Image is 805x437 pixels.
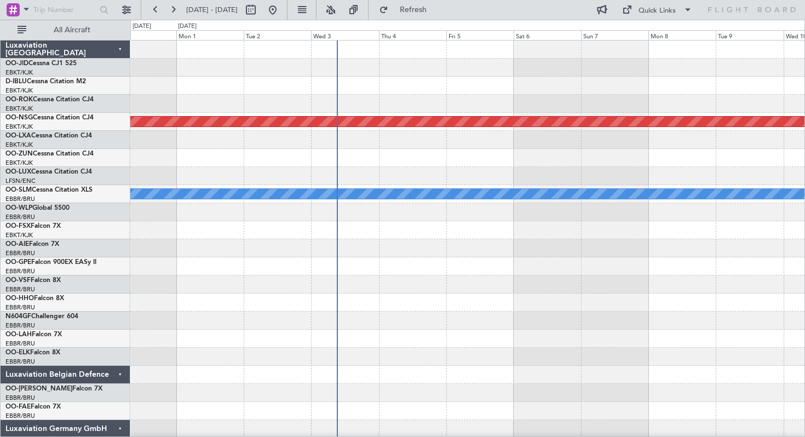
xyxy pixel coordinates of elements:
div: Tue 2 [244,30,311,40]
span: OO-FSX [5,223,31,229]
a: EBBR/BRU [5,267,35,275]
a: EBBR/BRU [5,303,35,312]
div: Sat 6 [514,30,581,40]
div: [DATE] [178,22,197,31]
a: EBKT/KJK [5,68,33,77]
a: OO-FSXFalcon 7X [5,223,61,229]
button: All Aircraft [12,21,119,39]
span: OO-FAE [5,404,31,410]
span: OO-GPE [5,259,31,266]
a: OO-[PERSON_NAME]Falcon 7X [5,386,102,392]
a: EBKT/KJK [5,105,33,113]
span: OO-ZUN [5,151,33,157]
a: OO-JIDCessna CJ1 525 [5,60,77,67]
a: EBBR/BRU [5,195,35,203]
div: Thu 4 [379,30,446,40]
a: EBBR/BRU [5,249,35,257]
a: EBKT/KJK [5,159,33,167]
a: OO-VSFFalcon 8X [5,277,61,284]
span: OO-WLP [5,205,32,211]
a: EBKT/KJK [5,87,33,95]
span: D-IBLU [5,78,27,85]
div: Mon 1 [176,30,244,40]
a: EBKT/KJK [5,141,33,149]
span: OO-ROK [5,96,33,103]
a: EBBR/BRU [5,321,35,330]
a: EBBR/BRU [5,213,35,221]
div: Quick Links [639,5,676,16]
a: N604GFChallenger 604 [5,313,78,320]
a: EBBR/BRU [5,358,35,366]
a: EBKT/KJK [5,123,33,131]
a: OO-ZUNCessna Citation CJ4 [5,151,94,157]
div: Sun 7 [581,30,648,40]
span: [DATE] - [DATE] [186,5,238,15]
div: Tue 9 [716,30,783,40]
button: Refresh [374,1,440,19]
span: OO-ELK [5,349,30,356]
span: N604GF [5,313,31,320]
span: OO-AIE [5,241,29,248]
a: OO-FAEFalcon 7X [5,404,61,410]
span: OO-VSF [5,277,31,284]
a: OO-NSGCessna Citation CJ4 [5,114,94,121]
div: Wed 3 [311,30,378,40]
a: OO-WLPGlobal 5500 [5,205,70,211]
input: Trip Number [33,2,96,18]
a: OO-ROKCessna Citation CJ4 [5,96,94,103]
span: OO-[PERSON_NAME] [5,386,72,392]
a: OO-AIEFalcon 7X [5,241,59,248]
button: Quick Links [617,1,698,19]
a: OO-ELKFalcon 8X [5,349,60,356]
div: Sun 31 [109,30,176,40]
a: EBBR/BRU [5,340,35,348]
a: OO-SLMCessna Citation XLS [5,187,93,193]
a: OO-GPEFalcon 900EX EASy II [5,259,96,266]
div: Mon 8 [648,30,716,40]
a: D-IBLUCessna Citation M2 [5,78,86,85]
span: OO-LUX [5,169,31,175]
span: OO-LXA [5,133,31,139]
a: EBKT/KJK [5,231,33,239]
span: OO-SLM [5,187,32,193]
div: [DATE] [133,22,151,31]
a: OO-LAHFalcon 7X [5,331,62,338]
div: Fri 5 [446,30,514,40]
span: OO-HHO [5,295,34,302]
a: EBBR/BRU [5,285,35,294]
a: OO-HHOFalcon 8X [5,295,64,302]
a: LFSN/ENC [5,177,36,185]
span: OO-JID [5,60,28,67]
a: OO-LUXCessna Citation CJ4 [5,169,92,175]
span: OO-NSG [5,114,33,121]
span: Refresh [390,6,436,14]
a: EBBR/BRU [5,394,35,402]
span: All Aircraft [28,26,116,34]
a: OO-LXACessna Citation CJ4 [5,133,92,139]
span: OO-LAH [5,331,32,338]
a: EBBR/BRU [5,412,35,420]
